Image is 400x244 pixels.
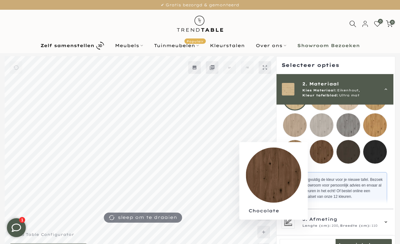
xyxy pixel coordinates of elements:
span: 0 [390,20,395,24]
a: Meubels [109,42,148,49]
b: Zelf samenstellen [41,43,94,48]
a: Kleurstalen [204,42,250,49]
span: Populair [184,39,206,44]
a: Over ons [250,42,292,49]
span: 0 [378,19,383,24]
b: Showroom Bezoeken [297,43,360,48]
a: Zelf samenstellen [35,40,109,51]
p: ✔ Gratis bezorgd & gemonteerd [8,2,392,8]
a: Showroom Bezoeken [292,42,365,49]
img: trend-table [173,10,227,38]
iframe: toggle-frame [1,212,32,243]
a: 0 [386,20,393,27]
a: TuinmeubelenPopulair [148,42,204,49]
a: 0 [374,20,381,27]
